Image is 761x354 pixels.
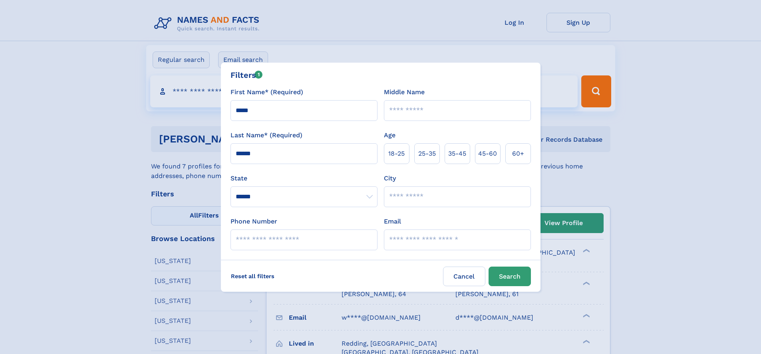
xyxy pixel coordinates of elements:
label: Age [384,131,395,140]
label: Last Name* (Required) [230,131,302,140]
label: Phone Number [230,217,277,226]
label: Cancel [443,267,485,286]
span: 35‑45 [448,149,466,158]
label: City [384,174,396,183]
span: 25‑35 [418,149,436,158]
span: 45‑60 [478,149,497,158]
label: Reset all filters [226,267,280,286]
label: First Name* (Required) [230,87,303,97]
button: Search [489,267,531,286]
label: State [230,174,378,183]
span: 18‑25 [388,149,405,158]
span: 60+ [512,149,524,158]
label: Email [384,217,401,226]
label: Middle Name [384,87,425,97]
div: Filters [230,69,263,81]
